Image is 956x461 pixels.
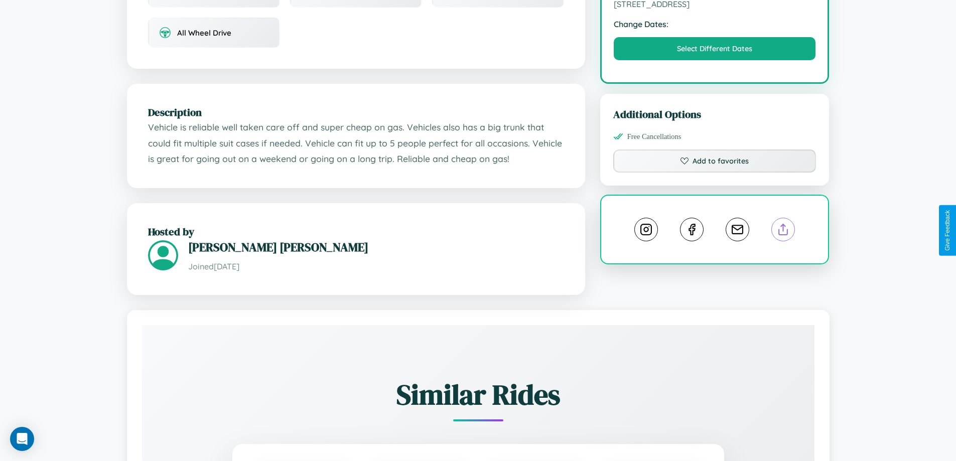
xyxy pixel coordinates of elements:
div: Open Intercom Messenger [10,427,34,451]
strong: Change Dates: [614,19,816,29]
span: All Wheel Drive [177,28,231,38]
p: Joined [DATE] [188,259,564,274]
h2: Hosted by [148,224,564,239]
button: Add to favorites [613,149,816,173]
h3: [PERSON_NAME] [PERSON_NAME] [188,239,564,255]
p: Vehicle is reliable well taken care off and super cheap on gas. Vehicles also has a big trunk tha... [148,119,564,167]
h2: Description [148,105,564,119]
div: Give Feedback [944,210,951,251]
h2: Similar Rides [177,375,779,414]
button: Select Different Dates [614,37,816,60]
span: Free Cancellations [627,132,681,141]
h3: Additional Options [613,107,816,121]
